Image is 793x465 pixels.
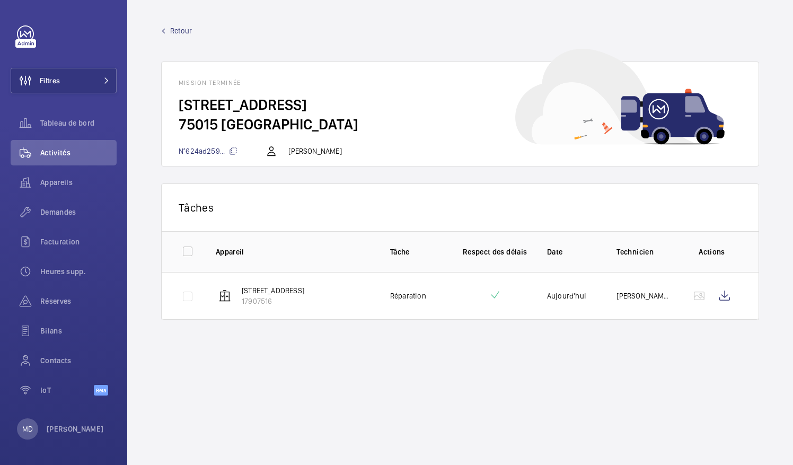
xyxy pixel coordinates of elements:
[40,296,117,306] span: Réserves
[216,247,373,257] p: Appareil
[40,207,117,217] span: Demandes
[288,146,341,156] p: [PERSON_NAME]
[547,291,586,301] p: Aujourd'hui
[179,95,742,115] h2: [STREET_ADDRESS]
[460,247,530,257] p: Respect des délais
[179,115,742,134] h2: 75015 [GEOGRAPHIC_DATA]
[40,266,117,277] span: Heures supp.
[179,147,237,155] span: N°624ad259...
[179,79,742,86] h1: Mission terminée
[40,75,60,86] span: Filtres
[47,424,104,434] p: [PERSON_NAME]
[686,247,737,257] p: Actions
[11,68,117,93] button: Filtres
[616,247,669,257] p: Technicien
[40,147,117,158] span: Activités
[390,291,426,301] p: Réparation
[616,291,669,301] p: [PERSON_NAME]
[22,424,33,434] p: MD
[40,326,117,336] span: Bilans
[40,177,117,188] span: Appareils
[515,49,725,145] img: car delivery
[40,118,117,128] span: Tableau de bord
[40,355,117,366] span: Contacts
[94,385,108,396] span: Beta
[40,236,117,247] span: Facturation
[547,247,600,257] p: Date
[40,385,94,396] span: IoT
[242,285,304,296] p: [STREET_ADDRESS]
[390,247,443,257] p: Tâche
[242,296,304,306] p: 17907516
[218,289,231,302] img: elevator.svg
[179,201,742,214] p: Tâches
[170,25,192,36] span: Retour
